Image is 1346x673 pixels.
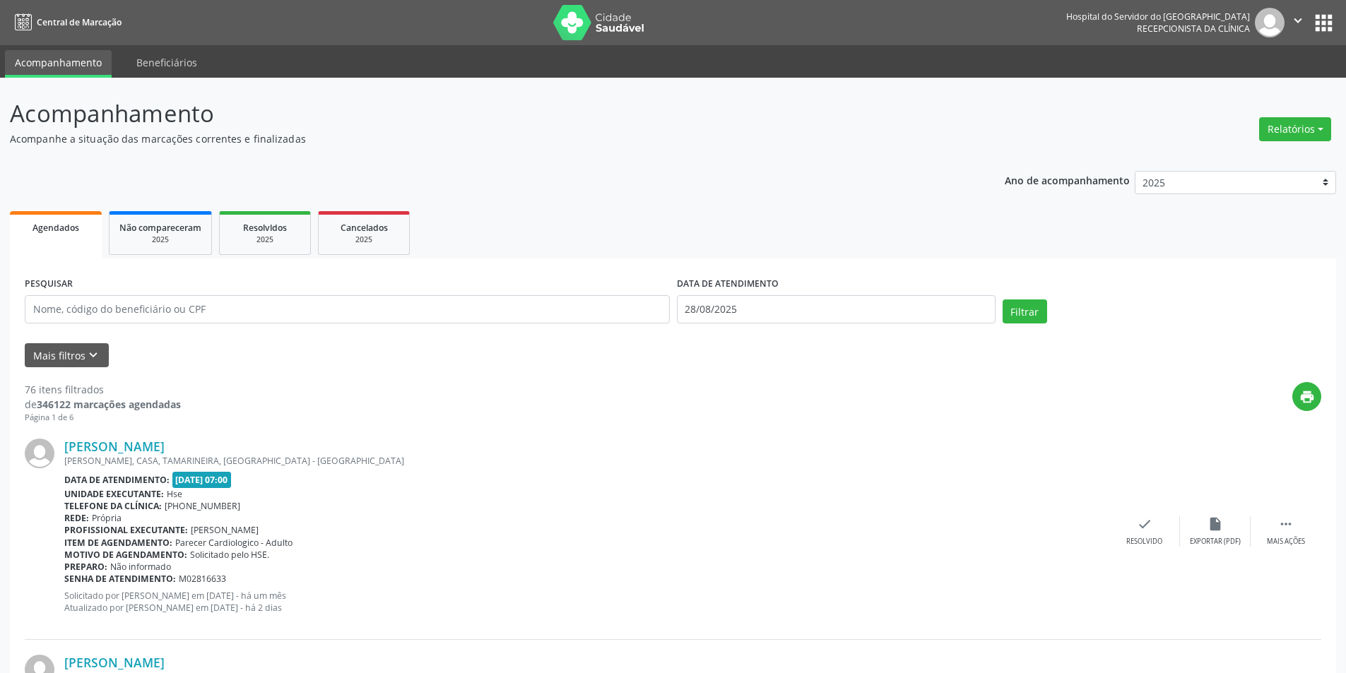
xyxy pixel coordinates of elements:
span: M02816633 [179,573,226,585]
label: PESQUISAR [25,273,73,295]
div: Página 1 de 6 [25,412,181,424]
a: [PERSON_NAME] [64,439,165,454]
span: [DATE] 07:00 [172,472,232,488]
b: Item de agendamento: [64,537,172,549]
strong: 346122 marcações agendadas [37,398,181,411]
b: Motivo de agendamento: [64,549,187,561]
button: Relatórios [1259,117,1331,141]
span: Própria [92,512,122,524]
b: Telefone da clínica: [64,500,162,512]
div: 2025 [329,234,399,245]
img: img [1255,8,1285,37]
i:  [1290,13,1306,28]
b: Preparo: [64,561,107,573]
span: Recepcionista da clínica [1137,23,1250,35]
span: Agendados [33,222,79,234]
span: Resolvidos [243,222,287,234]
b: Rede: [64,512,89,524]
div: Resolvido [1126,537,1162,547]
span: Não informado [110,561,171,573]
span: Cancelados [341,222,388,234]
button: Mais filtroskeyboard_arrow_down [25,343,109,368]
i: insert_drive_file [1208,516,1223,532]
div: Hospital do Servidor do [GEOGRAPHIC_DATA] [1066,11,1250,23]
b: Senha de atendimento: [64,573,176,585]
span: [PHONE_NUMBER] [165,500,240,512]
input: Selecione um intervalo [677,295,996,323]
a: [PERSON_NAME] [64,655,165,670]
div: 76 itens filtrados [25,382,181,397]
div: de [25,397,181,412]
p: Solicitado por [PERSON_NAME] em [DATE] - há um mês Atualizado por [PERSON_NAME] em [DATE] - há 2 ... [64,590,1109,614]
span: [PERSON_NAME] [191,524,259,536]
p: Acompanhe a situação das marcações correntes e finalizadas [10,131,938,146]
span: Hse [167,488,182,500]
a: Acompanhamento [5,50,112,78]
div: Mais ações [1267,537,1305,547]
b: Data de atendimento: [64,474,170,486]
b: Profissional executante: [64,524,188,536]
span: Não compareceram [119,222,201,234]
button: Filtrar [1003,299,1047,323]
b: Unidade executante: [64,488,164,500]
i: keyboard_arrow_down [85,347,101,363]
a: Central de Marcação [10,11,122,34]
div: [PERSON_NAME], CASA, TAMARINEIRA, [GEOGRAPHIC_DATA] - [GEOGRAPHIC_DATA] [64,455,1109,467]
button:  [1285,8,1311,37]
span: Central de Marcação [37,16,122,28]
i: print [1299,389,1315,405]
input: Nome, código do beneficiário ou CPF [25,295,670,323]
button: apps [1311,11,1336,35]
div: 2025 [119,234,201,245]
a: Beneficiários [126,50,207,75]
button: print [1292,382,1321,411]
p: Ano de acompanhamento [1005,171,1130,189]
img: img [25,439,54,468]
div: 2025 [230,234,300,245]
div: Exportar (PDF) [1190,537,1241,547]
span: Parecer Cardiologico - Adulto [175,537,293,549]
p: Acompanhamento [10,96,938,131]
label: DATA DE ATENDIMENTO [677,273,779,295]
i: check [1137,516,1152,532]
span: Solicitado pelo HSE. [190,549,269,561]
i:  [1278,516,1294,532]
